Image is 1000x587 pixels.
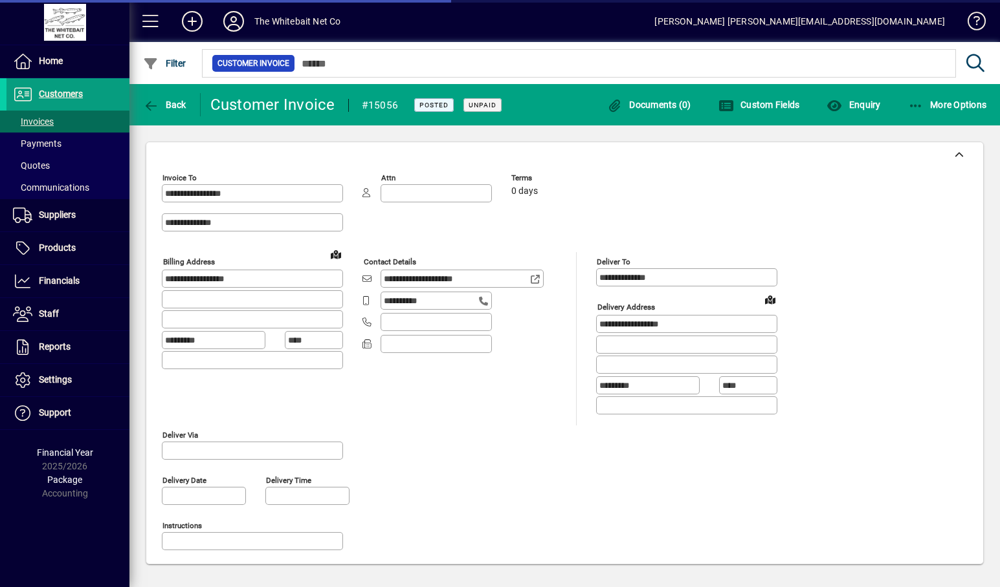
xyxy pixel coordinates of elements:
[6,176,129,198] a: Communications
[511,174,589,182] span: Terms
[13,182,89,193] span: Communications
[6,45,129,78] a: Home
[6,232,129,264] a: Products
[140,52,190,75] button: Filter
[39,56,63,66] span: Home
[140,93,190,116] button: Back
[162,430,198,439] mat-label: Deliver via
[254,11,341,32] div: The Whitebait Net Co
[511,186,538,197] span: 0 days
[6,397,129,429] a: Support
[162,520,202,529] mat-label: Instructions
[39,242,76,253] span: Products
[6,111,129,133] a: Invoices
[37,447,93,458] span: Financial Year
[13,116,54,127] span: Invoices
[162,475,206,484] mat-label: Delivery date
[6,364,129,396] a: Settings
[39,209,76,220] span: Suppliers
[760,289,781,310] a: View on map
[39,407,71,418] span: Support
[597,257,630,266] mat-label: Deliver To
[13,160,50,171] span: Quotes
[718,100,800,110] span: Custom Fields
[326,244,346,264] a: View on map
[217,57,289,70] span: Customer Invoice
[6,265,129,297] a: Financials
[607,100,691,110] span: Documents (0)
[210,94,335,115] div: Customer Invoice
[715,93,803,116] button: Custom Fields
[266,475,311,484] mat-label: Delivery time
[213,10,254,33] button: Profile
[823,93,883,116] button: Enquiry
[6,298,129,330] a: Staff
[362,95,399,116] div: #15056
[469,101,496,109] span: Unpaid
[654,11,945,32] div: [PERSON_NAME] [PERSON_NAME][EMAIL_ADDRESS][DOMAIN_NAME]
[6,331,129,363] a: Reports
[13,138,61,149] span: Payments
[39,89,83,99] span: Customers
[419,101,449,109] span: Posted
[6,199,129,231] a: Suppliers
[39,275,80,286] span: Financials
[39,308,59,319] span: Staff
[39,374,72,385] span: Settings
[958,3,984,45] a: Knowledge Base
[143,100,186,110] span: Back
[827,100,880,110] span: Enquiry
[908,100,987,110] span: More Options
[6,155,129,176] a: Quotes
[47,475,82,485] span: Package
[143,58,186,69] span: Filter
[129,93,201,116] app-page-header-button: Back
[172,10,213,33] button: Add
[162,173,197,182] mat-label: Invoice To
[6,133,129,155] a: Payments
[604,93,694,116] button: Documents (0)
[381,173,395,182] mat-label: Attn
[905,93,990,116] button: More Options
[39,341,71,352] span: Reports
